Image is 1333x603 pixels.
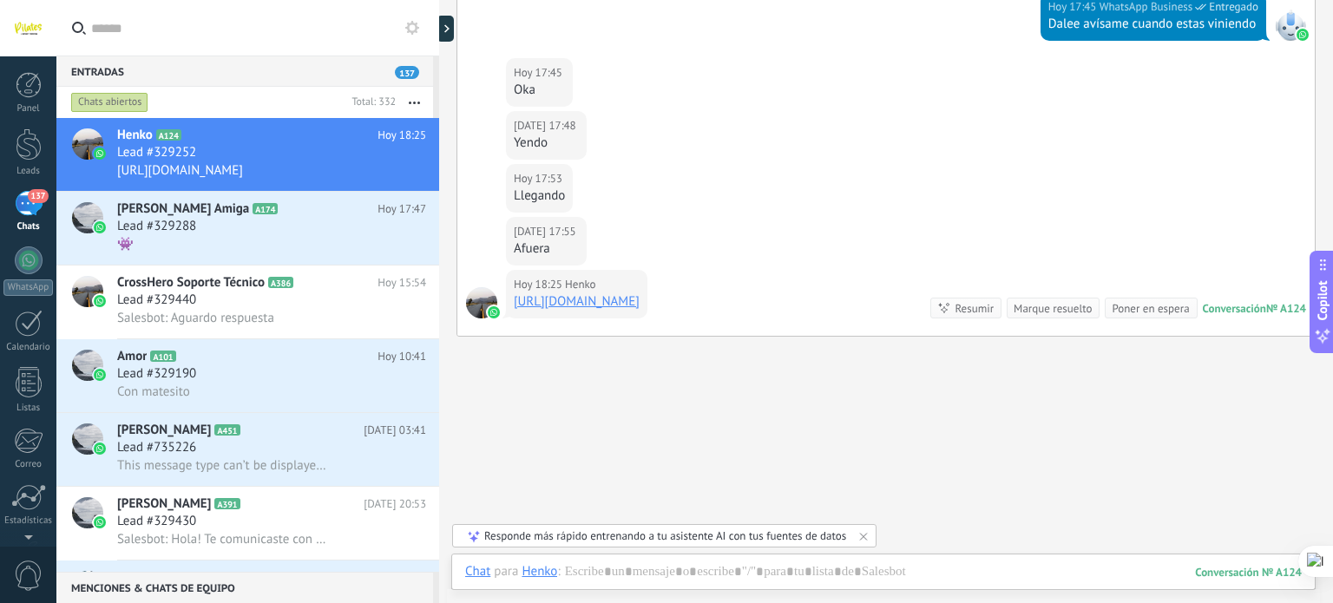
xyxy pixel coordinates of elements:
div: Menciones & Chats de equipo [56,572,433,603]
span: Hoy 10:41 [378,348,426,365]
span: Hoy 17:47 [378,200,426,218]
span: Con matesito [117,383,190,400]
div: Chats [3,221,54,233]
span: Copilot [1314,280,1331,320]
div: WhatsApp [3,279,53,296]
span: [PERSON_NAME] [117,495,211,513]
img: waba.svg [1297,29,1309,41]
span: A386 [268,277,293,288]
span: Henko [466,287,497,318]
div: Correo [3,459,54,470]
span: Salesbot: Hola! Te comunicaste con el estudio de pilates SPORT TRAINING: • Para cancelar clases y... [117,531,331,547]
a: avatariconAmorA101Hoy 10:41Lead #329190Con matesito [56,339,439,412]
span: A124 [156,129,181,141]
div: Chats abiertos [71,92,148,113]
img: icon [94,221,106,233]
div: Total: 332 [345,94,396,111]
span: Lead #329430 [117,513,196,530]
div: Entradas [56,56,433,87]
span: Salesbot: Aguardo respuesta [117,310,274,326]
span: Lead #329440 [117,292,196,309]
div: Oka [514,82,565,99]
span: A451 [214,424,240,436]
img: icon [94,516,106,528]
div: Conversación [1203,301,1266,316]
span: [DATE] 03:41 [364,422,426,439]
a: avataricon[PERSON_NAME]A391[DATE] 20:53Lead #329430Salesbot: Hola! Te comunicaste con el estudio ... [56,487,439,560]
a: avataricon[PERSON_NAME]A451[DATE] 03:41Lead #735226This message type can’t be displayed because i... [56,413,439,486]
a: [URL][DOMAIN_NAME] [514,293,640,310]
div: Resumir [955,300,994,317]
span: Hoy 18:25 [378,127,426,144]
span: This message type can’t be displayed because it’s not supported yet. [117,457,331,474]
div: 124 [1195,565,1302,580]
a: avataricon[PERSON_NAME] AmigaA174Hoy 17:47Lead #329288👾 [56,192,439,265]
span: 137 [28,189,48,203]
a: avatariconCrossHero Soporte TécnicoA386Hoy 15:54Lead #329440Salesbot: Aguardo respuesta [56,265,439,338]
img: icon [94,147,106,160]
span: Amor [117,348,147,365]
div: Panel [3,103,54,115]
span: para [494,563,518,580]
span: [PERSON_NAME] [117,569,211,587]
span: Lead #329190 [117,365,196,383]
span: Lead #329252 [117,144,196,161]
span: Henko [117,127,153,144]
div: Poner en espera [1112,300,1189,317]
div: Llegando [514,187,565,205]
span: Henko [565,276,596,293]
div: Responde más rápido entrenando a tu asistente AI con tus fuentes de datos [484,528,846,543]
span: WhatsApp Business [1275,10,1306,41]
span: [DATE] 20:53 [364,495,426,513]
div: Estadísticas [3,515,54,527]
div: Leads [3,166,54,177]
span: [PERSON_NAME] [117,422,211,439]
div: Yendo [514,134,579,152]
img: icon [94,295,106,307]
div: Afuera [514,240,579,258]
div: Hoy 17:53 [514,170,565,187]
span: Hoy 15:54 [378,274,426,292]
span: : [557,563,560,580]
div: Hoy 17:45 [514,64,565,82]
div: № A124 [1266,301,1306,316]
div: Listas [3,403,54,414]
span: Lead #329288 [117,218,196,235]
span: [DATE] 20:52 [364,569,426,587]
div: Henko [522,563,557,579]
div: [DATE] 17:55 [514,223,579,240]
span: [PERSON_NAME] Amiga [117,200,249,218]
a: avatariconHenkoA124Hoy 18:25Lead #329252[URL][DOMAIN_NAME] [56,118,439,191]
span: 👾 [117,236,134,252]
span: A391 [214,498,240,509]
span: A174 [253,203,278,214]
div: Calendario [3,342,54,353]
span: CrossHero Soporte Técnico [117,274,265,292]
div: Marque resuelto [1014,300,1092,317]
span: Lead #735226 [117,439,196,456]
div: Dalee avísame cuando estas viniendo [1048,16,1258,33]
div: Hoy 18:25 [514,276,565,293]
span: 137 [395,66,419,79]
img: waba.svg [488,306,500,318]
span: [URL][DOMAIN_NAME] [117,162,243,179]
div: Mostrar [437,16,454,42]
img: icon [94,442,106,455]
span: A101 [150,351,175,362]
img: icon [94,369,106,381]
div: [DATE] 17:48 [514,117,579,134]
